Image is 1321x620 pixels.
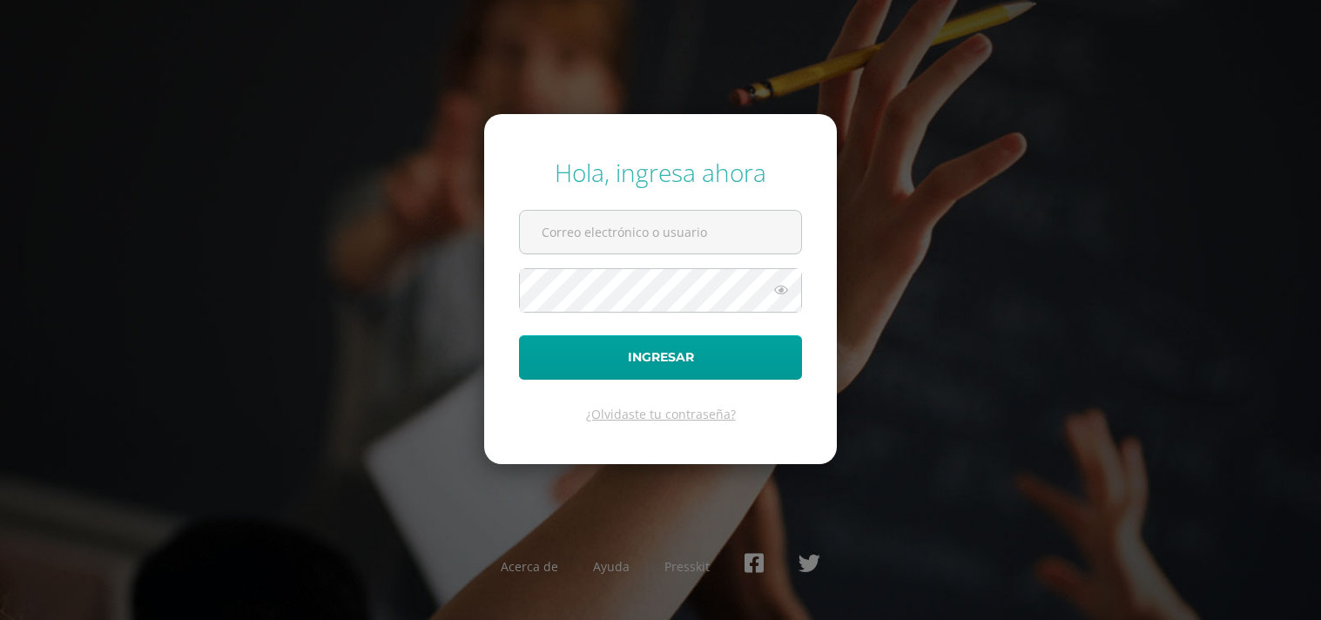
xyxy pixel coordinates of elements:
[664,558,710,575] a: Presskit
[586,406,736,422] a: ¿Olvidaste tu contraseña?
[520,211,801,253] input: Correo electrónico o usuario
[519,156,802,189] div: Hola, ingresa ahora
[501,558,558,575] a: Acerca de
[519,335,802,380] button: Ingresar
[593,558,630,575] a: Ayuda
